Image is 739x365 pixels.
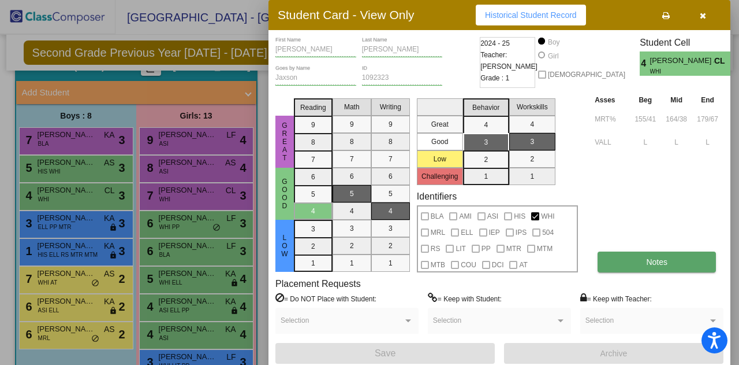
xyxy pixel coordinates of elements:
span: Archive [600,349,628,358]
span: MTR [506,242,521,256]
input: assessment [595,134,626,151]
span: ASI [487,209,498,223]
label: = Keep with Teacher: [580,293,652,304]
span: 504 [542,226,554,239]
span: AMI [459,209,471,223]
span: Grade : 1 [480,72,509,84]
th: End [692,94,723,106]
span: AT [519,258,527,272]
span: Save [375,348,395,358]
span: MTB [431,258,445,272]
span: PP [482,242,491,256]
th: Beg [629,94,661,106]
button: Historical Student Record [476,5,586,25]
span: COU [461,258,476,272]
span: Good [279,178,290,210]
input: Enter ID [362,74,443,82]
span: Teacher: [PERSON_NAME] [480,49,538,72]
span: Great [279,121,290,162]
button: Archive [504,343,723,364]
span: WHI [650,67,706,76]
button: Notes [598,252,716,272]
span: LIT [456,242,465,256]
span: 4 [640,57,650,71]
label: Placement Requests [275,278,361,289]
label: = Do NOT Place with Student: [275,293,376,304]
input: goes by name [275,74,356,82]
span: HIS [514,209,525,223]
span: IEP [489,226,500,239]
span: DCI [492,258,504,272]
label: Identifiers [417,191,457,202]
span: Notes [646,257,667,267]
button: Save [275,343,495,364]
div: Boy [547,37,560,47]
span: Low [279,234,290,258]
span: Historical Student Record [485,10,577,20]
div: Girl [547,51,559,61]
span: CL [714,55,730,67]
span: [PERSON_NAME] Jaxson [PERSON_NAME] [650,55,714,67]
input: assessment [595,110,626,128]
span: ELL [461,226,473,239]
span: IPS [516,226,527,239]
span: MTM [537,242,553,256]
span: MRL [431,226,445,239]
h3: Student Card - View Only [278,8,415,22]
span: WHI [541,209,554,223]
span: BLA [431,209,444,223]
th: Mid [661,94,692,106]
span: 2024 - 25 [480,38,510,49]
label: = Keep with Student: [428,293,502,304]
span: [DEMOGRAPHIC_DATA] [548,68,625,82]
span: RS [431,242,441,256]
th: Asses [592,94,629,106]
